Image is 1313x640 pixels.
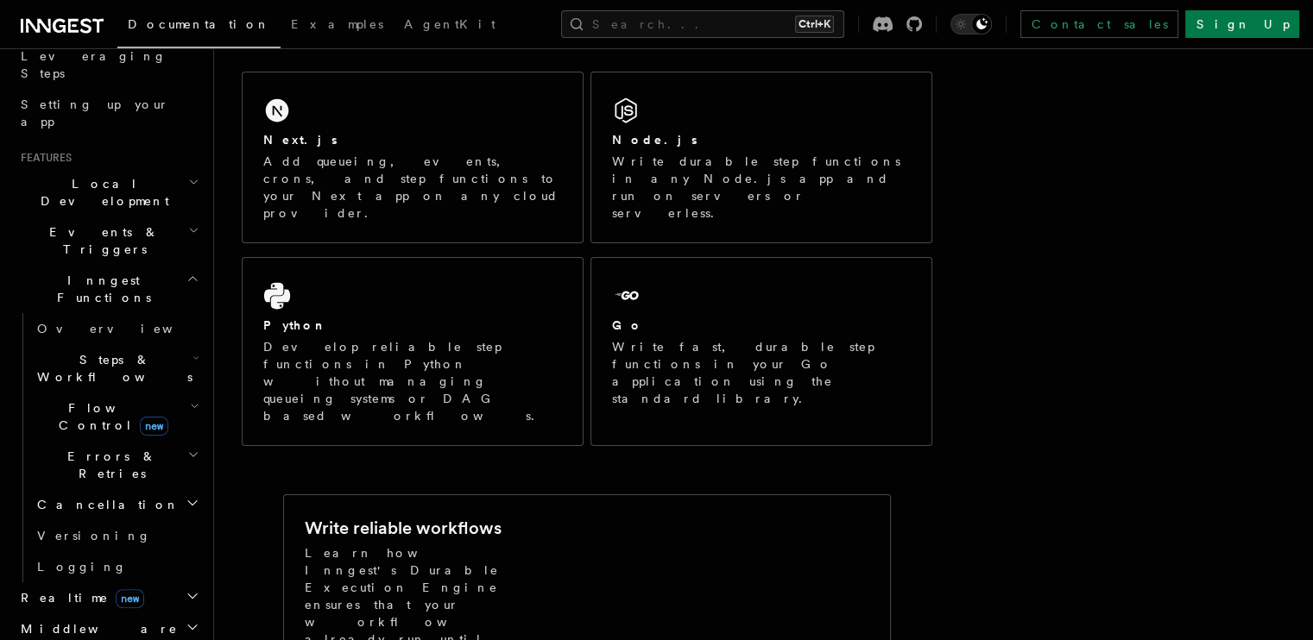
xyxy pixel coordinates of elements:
h2: Next.js [263,131,338,148]
button: Inngest Functions [14,265,203,313]
h2: Write reliable workflows [305,516,502,540]
span: Inngest Functions [14,272,186,306]
button: Cancellation [30,489,203,520]
span: Versioning [37,529,151,543]
kbd: Ctrl+K [795,16,834,33]
span: Local Development [14,175,188,210]
span: Realtime [14,589,144,606]
span: Flow Control [30,399,190,434]
h2: Go [612,317,643,334]
span: Steps & Workflows [30,351,193,386]
a: Documentation [117,5,281,48]
span: Cancellation [30,496,180,513]
a: Node.jsWrite durable step functions in any Node.js app and run on servers or serverless. [590,72,932,243]
a: Logging [30,551,203,582]
a: AgentKit [394,5,506,47]
p: Write durable step functions in any Node.js app and run on servers or serverless. [612,153,911,222]
span: Leveraging Steps [21,49,167,80]
button: Events & Triggers [14,216,203,265]
button: Search...Ctrl+K [561,10,844,38]
h2: Node.js [612,131,698,148]
span: Middleware [14,620,178,637]
button: Errors & Retries [30,441,203,489]
h2: Python [263,317,327,334]
span: new [140,417,168,436]
a: Examples [281,5,394,47]
p: Add queueing, events, crons, and step functions to your Next app on any cloud provider. [263,153,562,222]
span: AgentKit [404,17,496,31]
button: Realtimenew [14,582,203,613]
button: Steps & Workflows [30,344,203,392]
button: Local Development [14,168,203,216]
a: Contact sales [1020,10,1178,38]
span: Logging [37,560,127,574]
a: PythonDevelop reliable step functions in Python without managing queueing systems or DAG based wo... [242,257,584,446]
p: Develop reliable step functions in Python without managing queueing systems or DAG based workflows. [263,338,562,424]
button: Flow Controlnew [30,392,203,441]
a: Next.jsAdd queueing, events, crons, and step functions to your Next app on any cloud provider. [242,72,584,243]
span: Overview [37,322,215,336]
div: Inngest Functions [14,313,203,582]
a: Overview [30,313,203,344]
a: Leveraging Steps [14,41,203,89]
span: Documentation [128,17,270,31]
a: GoWrite fast, durable step functions in your Go application using the standard library. [590,257,932,446]
a: Setting up your app [14,89,203,137]
span: Examples [291,17,383,31]
button: Toggle dark mode [950,14,992,35]
span: Events & Triggers [14,223,188,258]
a: Sign Up [1185,10,1299,38]
a: Versioning [30,520,203,551]
span: Setting up your app [21,97,169,129]
p: Write fast, durable step functions in your Go application using the standard library. [612,338,911,407]
span: new [116,589,144,608]
span: Features [14,151,72,165]
span: Errors & Retries [30,448,187,482]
